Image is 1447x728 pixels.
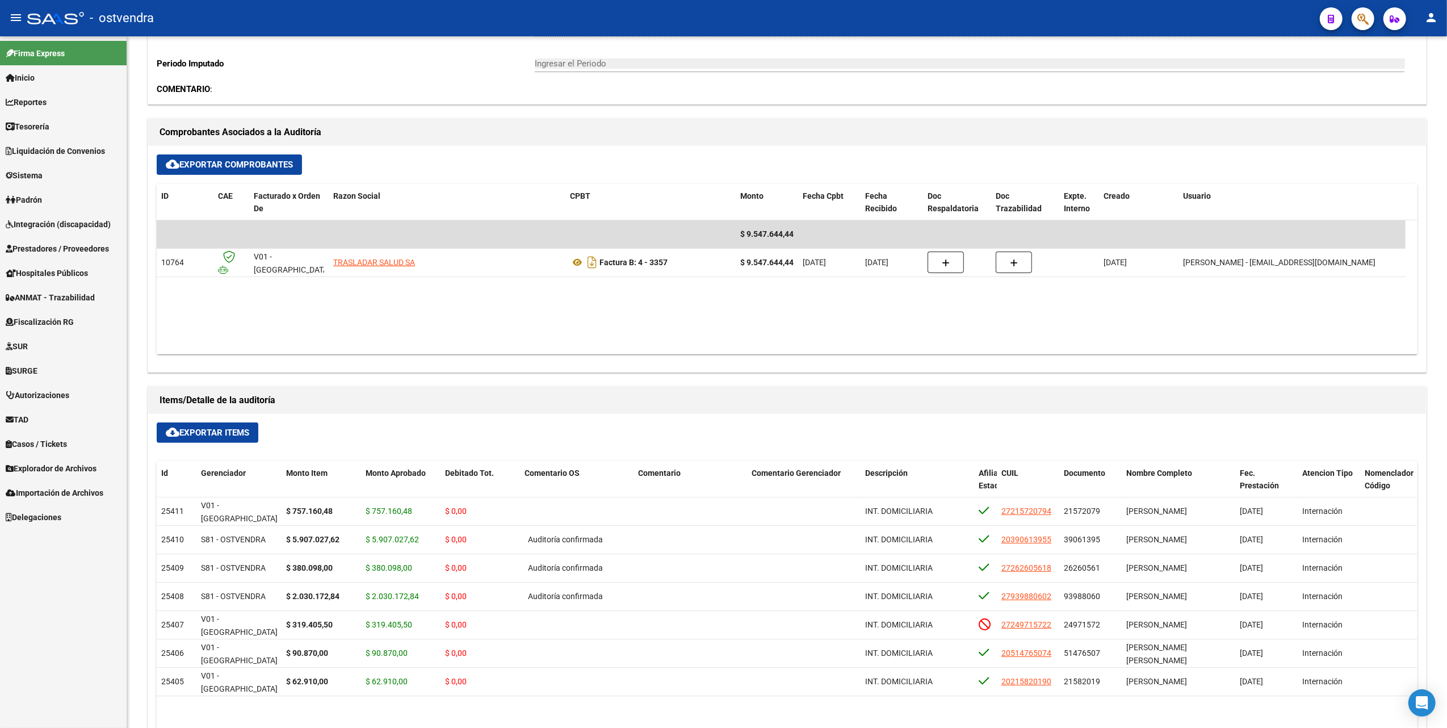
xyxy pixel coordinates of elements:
[1302,507,1343,516] span: Internación
[445,592,467,601] span: $ 0,00
[928,191,979,214] span: Doc Respaldatoria
[996,191,1042,214] span: Doc Trazabilidad
[161,563,184,572] span: 25409
[865,648,933,658] span: INT. DOMICILIARIA
[445,677,467,686] span: $ 0,00
[1183,258,1375,267] span: [PERSON_NAME] - [EMAIL_ADDRESS][DOMAIN_NAME]
[166,157,179,171] mat-icon: cloud_download
[585,253,599,271] i: Descargar documento
[201,643,278,665] span: V01 - [GEOGRAPHIC_DATA]
[1001,563,1051,572] span: 27262605618
[286,535,339,544] strong: $ 5.907.027,62
[1360,461,1423,511] datatable-header-cell: Nomenclador Código
[747,461,861,511] datatable-header-cell: Comentario Gerenciador
[565,184,736,221] datatable-header-cell: CPBT
[1408,689,1436,717] div: Open Intercom Messenger
[1235,461,1298,511] datatable-header-cell: Fec. Prestación
[366,507,412,516] span: $ 757.160,48
[1126,468,1192,478] span: Nombre Completo
[1064,620,1100,629] span: 24971572
[865,592,933,601] span: INT. DOMICILIARIA
[6,120,49,133] span: Tesorería
[1001,535,1051,544] span: 20390613955
[861,461,974,511] datatable-header-cell: Descripción
[1001,592,1051,601] span: 27939880602
[1302,592,1343,601] span: Internación
[1302,535,1343,544] span: Internación
[1104,258,1127,267] span: [DATE]
[1240,507,1263,516] span: [DATE]
[445,535,467,544] span: $ 0,00
[366,563,412,572] span: $ 380.098,00
[752,468,841,478] span: Comentario Gerenciador
[366,677,408,686] span: $ 62.910,00
[997,461,1059,511] datatable-header-cell: CUIL
[1064,592,1100,601] span: 93988060
[1240,468,1279,491] span: Fec. Prestación
[1424,11,1438,24] mat-icon: person
[218,191,233,200] span: CAE
[157,184,213,221] datatable-header-cell: ID
[286,592,339,601] strong: $ 2.030.172,84
[1302,468,1353,478] span: Atencion Tipo
[441,461,520,511] datatable-header-cell: Debitado Tot.
[366,468,426,478] span: Monto Aprobado
[157,84,210,94] strong: COMENTARIO
[213,184,249,221] datatable-header-cell: CAE
[254,252,330,274] span: V01 - [GEOGRAPHIC_DATA]
[6,47,65,60] span: Firma Express
[333,258,415,267] span: TRASLADAR SALUD SA
[157,57,535,70] p: Periodo Imputado
[201,501,278,523] span: V01 - [GEOGRAPHIC_DATA]
[166,428,249,438] span: Exportar Items
[803,258,826,267] span: [DATE]
[166,425,179,439] mat-icon: cloud_download
[445,620,467,629] span: $ 0,00
[6,462,97,475] span: Explorador de Archivos
[286,563,333,572] strong: $ 380.098,00
[160,123,1415,141] h1: Comprobantes Asociados a la Auditoría
[740,191,764,200] span: Monto
[570,191,590,200] span: CPBT
[157,422,258,443] button: Exportar Items
[1302,620,1343,629] span: Internación
[6,96,47,108] span: Reportes
[1126,592,1187,601] span: [PERSON_NAME]
[201,614,278,637] span: V01 - [GEOGRAPHIC_DATA]
[1126,620,1187,629] span: [PERSON_NAME]
[1126,563,1187,572] span: [PERSON_NAME]
[6,218,111,231] span: Integración (discapacidad)
[6,194,42,206] span: Padrón
[6,487,103,499] span: Importación de Archivos
[1059,184,1099,221] datatable-header-cell: Expte. Interno
[366,648,408,658] span: $ 90.870,00
[9,11,23,24] mat-icon: menu
[1064,563,1100,572] span: 26260561
[6,413,28,426] span: TAD
[6,72,35,84] span: Inicio
[1064,191,1090,214] span: Expte. Interno
[1126,643,1187,665] span: [PERSON_NAME] [PERSON_NAME]
[1001,468,1018,478] span: CUIL
[201,468,246,478] span: Gerenciador
[6,389,69,401] span: Autorizaciones
[6,316,74,328] span: Fiscalización RG
[361,461,441,511] datatable-header-cell: Monto Aprobado
[445,563,467,572] span: $ 0,00
[6,145,105,157] span: Liquidación de Convenios
[861,184,923,221] datatable-header-cell: Fecha Recibido
[6,438,67,450] span: Casos / Tickets
[1178,184,1406,221] datatable-header-cell: Usuario
[1240,677,1263,686] span: [DATE]
[6,511,61,524] span: Delegaciones
[865,468,908,478] span: Descripción
[366,535,419,544] span: $ 5.907.027,62
[1298,461,1360,511] datatable-header-cell: Atencion Tipo
[1302,648,1343,658] span: Internación
[1126,507,1187,516] span: [PERSON_NAME]
[865,507,933,516] span: INT. DOMICILIARIA
[1122,461,1235,511] datatable-header-cell: Nombre Completo
[161,258,184,267] span: 10764
[366,620,412,629] span: $ 319.405,50
[1240,648,1263,658] span: [DATE]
